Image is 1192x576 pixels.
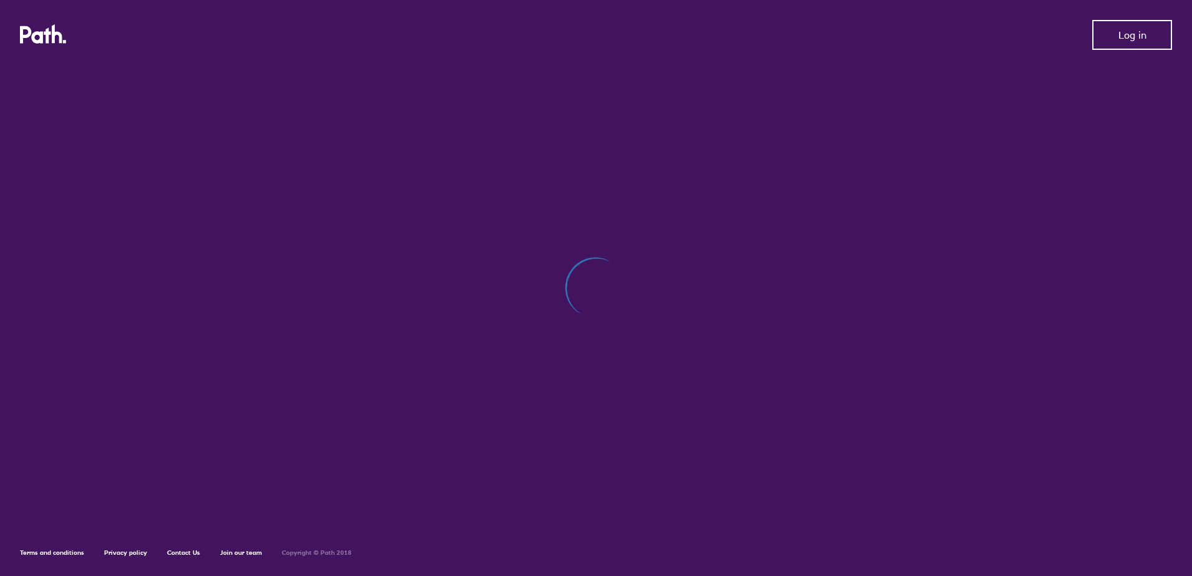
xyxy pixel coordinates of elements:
[220,549,262,557] a: Join our team
[1092,20,1172,50] button: Log in
[104,549,147,557] a: Privacy policy
[1118,29,1146,41] span: Log in
[20,549,84,557] a: Terms and conditions
[282,549,352,557] h6: Copyright © Path 2018
[167,549,200,557] a: Contact Us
